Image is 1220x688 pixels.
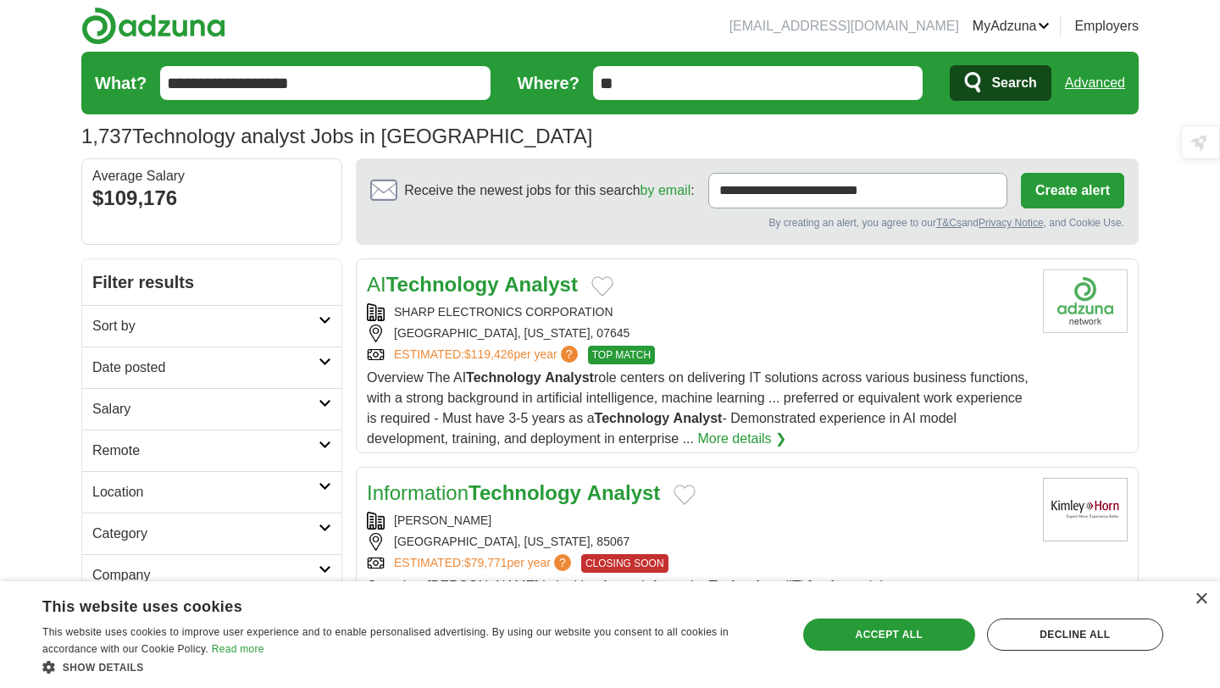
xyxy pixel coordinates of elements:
[92,316,319,336] h2: Sort by
[82,554,341,596] a: Company
[92,399,319,419] h2: Salary
[82,347,341,388] a: Date posted
[92,169,331,183] div: Average Salary
[674,411,723,425] strong: Analyst
[42,658,775,675] div: Show details
[42,626,729,655] span: This website uses cookies to improve user experience and to enable personalised advertising. By u...
[370,215,1124,230] div: By creating an alert, you agree to our and , and Cookie Use.
[367,533,1029,551] div: [GEOGRAPHIC_DATA], [US_STATE], 85067
[587,481,661,504] strong: Analyst
[394,554,574,573] a: ESTIMATED:$79,771per year?
[386,273,499,296] strong: Technology
[1065,66,1125,100] a: Advanced
[936,217,962,229] a: T&Cs
[92,183,331,214] div: $109,176
[709,579,785,593] strong: Technology
[394,346,581,364] a: ESTIMATED:$119,426per year?
[464,347,513,361] span: $119,426
[561,346,578,363] span: ?
[803,619,975,651] div: Accept all
[63,662,144,674] span: Show details
[595,411,670,425] strong: Technology
[82,259,341,305] h2: Filter results
[42,591,733,617] div: This website uses cookies
[367,370,1029,446] span: Overview The AI role centers on delivering IT solutions across various business functions, with a...
[518,70,579,96] label: Where?
[545,370,594,385] strong: Analyst
[367,273,578,296] a: AITechnology Analyst
[1043,269,1128,333] img: Company logo
[81,121,132,152] span: 1,737
[991,66,1036,100] span: Search
[987,619,1163,651] div: Decline all
[212,643,264,655] a: Read more, opens a new window
[950,65,1051,101] button: Search
[92,358,319,378] h2: Date posted
[581,554,668,573] span: CLOSING SOON
[1021,173,1124,208] button: Create alert
[640,183,691,197] a: by email
[95,70,147,96] label: What?
[394,513,491,527] a: [PERSON_NAME]
[1074,16,1139,36] a: Employers
[404,180,694,201] span: Receive the newest jobs for this search :
[973,16,1051,36] a: MyAdzuna
[1043,478,1128,541] img: Kimley-Horn logo
[82,430,341,471] a: Remote
[469,481,581,504] strong: Technology
[81,7,225,45] img: Adzuna logo
[82,388,341,430] a: Salary
[367,481,660,504] a: InformationTechnology Analyst
[554,554,571,571] span: ?
[367,303,1029,321] div: SHARP ELECTRONICS CORPORATION
[805,579,854,593] strong: Analyst
[591,276,613,297] button: Add to favorite jobs
[464,556,507,569] span: $79,771
[92,565,319,585] h2: Company
[697,429,786,449] a: More details ❯
[674,485,696,505] button: Add to favorite jobs
[81,125,592,147] h1: Technology analyst Jobs in [GEOGRAPHIC_DATA]
[979,217,1044,229] a: Privacy Notice
[92,524,319,544] h2: Category
[367,579,1000,674] span: Overview [PERSON_NAME] is looking for an Information (IT) to join our [GEOGRAPHIC_DATA], [US_STAT...
[82,471,341,513] a: Location
[504,273,578,296] strong: Analyst
[729,16,959,36] li: [EMAIL_ADDRESS][DOMAIN_NAME]
[588,346,655,364] span: TOP MATCH
[92,482,319,502] h2: Location
[82,305,341,347] a: Sort by
[1195,593,1207,606] div: Close
[466,370,541,385] strong: Technology
[92,441,319,461] h2: Remote
[367,325,1029,342] div: [GEOGRAPHIC_DATA], [US_STATE], 07645
[82,513,341,554] a: Category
